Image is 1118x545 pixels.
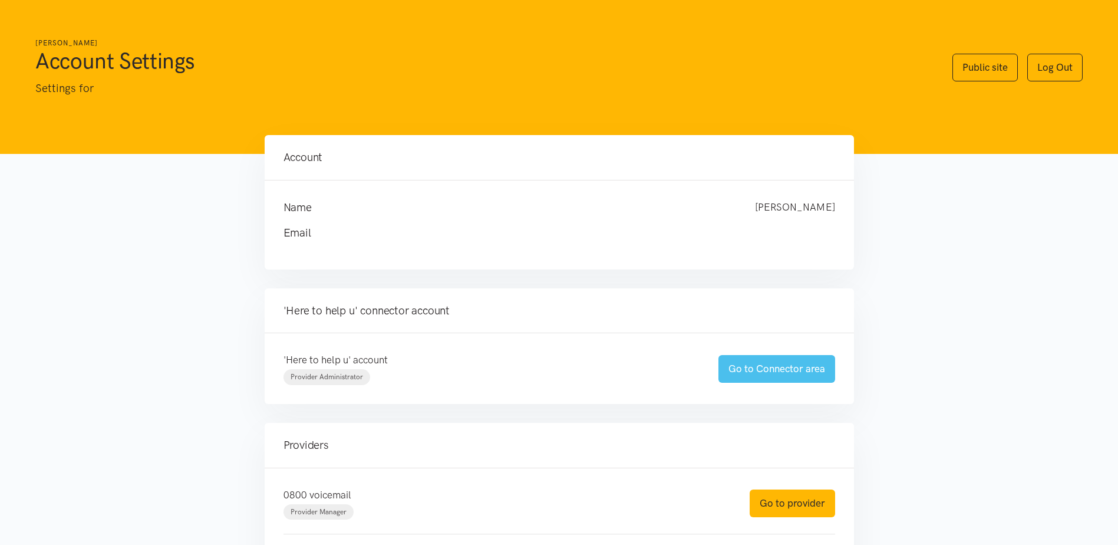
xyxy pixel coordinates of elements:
[750,490,835,517] a: Go to provider
[283,487,726,503] p: 0800 voicemail
[1027,54,1083,81] a: Log Out
[743,199,847,216] div: [PERSON_NAME]
[283,149,835,166] h4: Account
[283,303,835,319] h4: 'Here to help u' connector account
[952,54,1018,81] a: Public site
[283,437,835,454] h4: Providers
[283,225,812,241] h4: Email
[291,508,347,516] span: Provider Manager
[291,373,363,381] span: Provider Administrator
[35,38,929,49] h6: [PERSON_NAME]
[283,199,731,216] h4: Name
[35,80,929,97] p: Settings for
[718,355,835,383] a: Go to Connector area
[283,352,695,368] p: 'Here to help u' account
[35,47,929,75] h1: Account Settings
